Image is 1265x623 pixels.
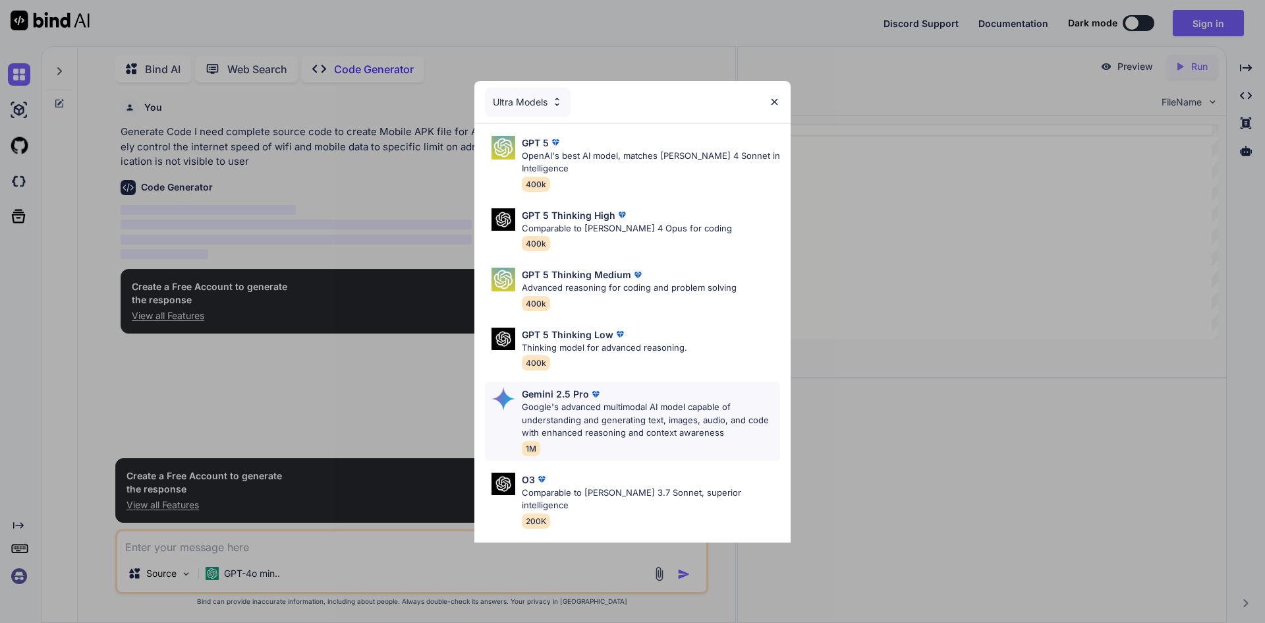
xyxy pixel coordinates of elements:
img: Pick Models [492,387,515,411]
p: OpenAI's best AI model, matches [PERSON_NAME] 4 Sonnet in Intelligence [522,150,780,175]
p: Comparable to [PERSON_NAME] 3.7 Sonnet, superior intelligence [522,487,780,512]
img: Pick Models [551,96,563,107]
span: 200K [522,514,550,529]
p: GPT 5 Thinking Low [522,328,613,341]
img: Pick Models [492,473,515,496]
span: 400k [522,236,550,251]
img: premium [615,208,629,222]
p: GPT 5 [522,136,549,150]
span: 400k [522,177,550,192]
img: Pick Models [492,208,515,231]
p: Google's advanced multimodal AI model capable of understanding and generating text, images, audio... [522,401,780,440]
p: Advanced reasoning for coding and problem solving [522,282,737,295]
p: GPT 5 Thinking High [522,208,615,222]
span: 400k [522,296,550,311]
img: premium [631,268,644,282]
img: Pick Models [492,328,515,351]
img: Pick Models [492,136,515,160]
img: premium [535,473,548,486]
p: O3 [522,473,535,487]
img: premium [549,136,562,149]
p: Comparable to [PERSON_NAME] 4 Opus for coding [522,222,732,235]
p: Gemini 2.5 Pro [522,387,589,401]
div: Ultra Models [485,88,571,117]
span: 400k [522,355,550,371]
p: Thinking model for advanced reasoning. [522,341,687,355]
img: premium [613,328,627,341]
img: close [769,96,780,107]
img: Pick Models [492,268,515,291]
img: premium [589,388,602,401]
span: 1M [522,441,540,456]
p: GPT 5 Thinking Medium [522,268,631,282]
